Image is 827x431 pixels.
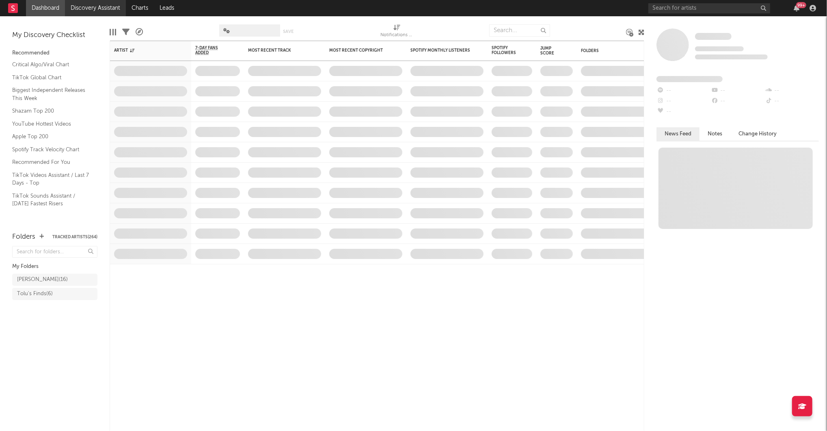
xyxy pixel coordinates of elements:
div: -- [765,85,819,96]
a: Spotify Track Velocity Chart [12,145,89,154]
div: -- [656,96,710,107]
div: Jump Score [540,46,561,56]
button: Save [283,29,294,34]
a: TikTok Videos Assistant / Last 7 Days - Top [12,171,89,187]
a: Critical Algo/Viral Chart [12,60,89,69]
div: Most Recent Track [248,48,309,53]
div: -- [656,85,710,96]
div: Edit Columns [110,20,116,44]
input: Search... [489,24,550,37]
div: Spotify Monthly Listeners [410,48,471,53]
a: Recommended For You [12,158,89,167]
a: Tolu's Finds(6) [12,288,97,300]
button: News Feed [656,127,700,141]
div: Notifications (Artist) [381,20,413,44]
div: -- [656,107,710,117]
span: Fans Added by Platform [656,76,723,82]
div: Notifications (Artist) [381,30,413,40]
div: [PERSON_NAME] ( 16 ) [17,275,68,285]
span: 7-Day Fans Added [195,46,228,55]
button: Tracked Artists(264) [52,235,97,239]
div: -- [710,96,764,107]
button: Notes [700,127,730,141]
a: Biggest Independent Releases This Week [12,86,89,102]
a: YouTube Hottest Videos [12,120,89,128]
a: Some Artist [695,33,732,41]
button: 99+ [794,5,799,11]
div: Recommended [12,48,97,58]
div: Folders [12,232,35,242]
div: Filters [122,20,130,44]
a: Apple Top 200 [12,132,89,141]
input: Search for artists [648,3,770,13]
span: 0 fans last week [695,54,768,59]
span: Some Artist [695,33,732,40]
div: Folders [581,48,642,53]
div: 99 + [796,2,806,8]
div: Spotify Followers [492,46,520,55]
div: -- [710,85,764,96]
a: TikTok Global Chart [12,73,89,82]
div: A&R Pipeline [136,20,143,44]
span: Tracking Since: [DATE] [695,46,744,51]
a: Shazam Top 200 [12,107,89,115]
div: Artist [114,48,175,53]
div: My Folders [12,262,97,272]
a: [PERSON_NAME](16) [12,274,97,286]
input: Search for folders... [12,246,97,258]
div: My Discovery Checklist [12,30,97,40]
div: -- [765,96,819,107]
a: TikTok Sounds Assistant / [DATE] Fastest Risers [12,192,89,208]
button: Change History [730,127,785,141]
div: Most Recent Copyright [329,48,390,53]
div: Tolu's Finds ( 6 ) [17,289,53,299]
